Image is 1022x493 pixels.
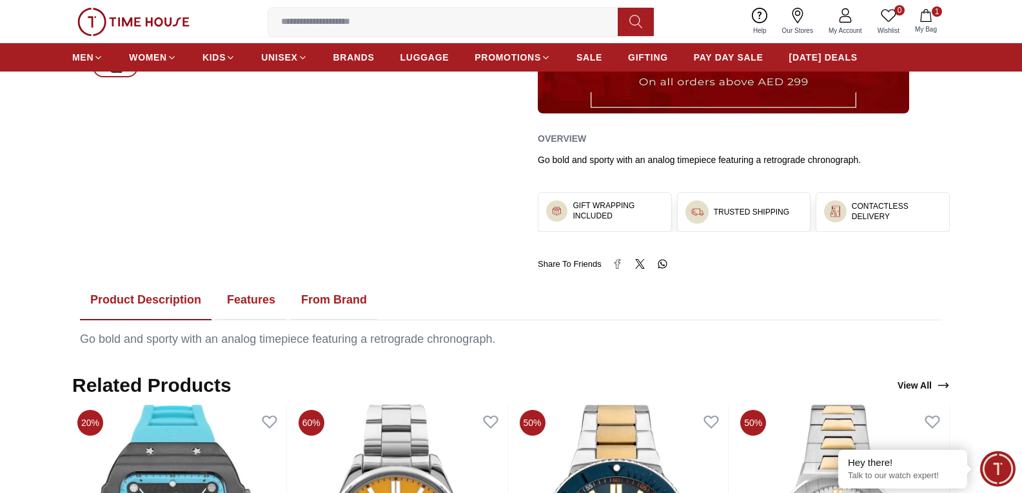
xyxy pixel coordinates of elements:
[72,374,231,397] h2: Related Products
[894,5,905,15] span: 0
[910,24,942,34] span: My Bag
[129,46,177,69] a: WOMEN
[538,153,950,166] div: Go bold and sporty with an analog timepiece featuring a retrograde chronograph.
[400,51,449,64] span: LUGGAGE
[77,410,103,436] span: 20%
[848,456,958,469] div: Hey there!
[895,376,952,394] a: View All
[870,5,907,38] a: 0Wishlist
[261,51,297,64] span: UNISEX
[475,51,541,64] span: PROMOTIONS
[789,51,858,64] span: [DATE] DEALS
[745,5,774,38] a: Help
[129,51,167,64] span: WOMEN
[72,46,103,69] a: MEN
[898,379,950,392] div: View All
[475,46,551,69] a: PROMOTIONS
[774,5,821,38] a: Our Stores
[551,206,562,217] img: ...
[333,51,375,64] span: BRANDS
[202,46,235,69] a: KIDS
[789,46,858,69] a: [DATE] DEALS
[872,26,905,35] span: Wishlist
[261,46,307,69] a: UNISEX
[714,207,789,217] h3: TRUSTED SHIPPING
[520,410,545,436] span: 50%
[299,410,324,436] span: 60%
[907,6,945,37] button: 1My Bag
[829,206,841,218] img: ...
[538,129,586,148] h2: Overview
[694,46,763,69] a: PAY DAY SALE
[628,46,668,69] a: GIFTING
[72,51,93,64] span: MEN
[576,51,602,64] span: SALE
[576,46,602,69] a: SALE
[823,26,867,35] span: My Account
[694,51,763,64] span: PAY DAY SALE
[691,206,703,218] img: ...
[202,51,226,64] span: KIDS
[848,470,958,481] p: Talk to our watch expert!
[80,331,942,348] div: Go bold and sporty with an analog timepiece featuring a retrograde chronograph.
[217,280,286,320] button: Features
[400,46,449,69] a: LUGGAGE
[80,280,211,320] button: Product Description
[777,26,818,35] span: Our Stores
[538,258,602,271] span: Share To Friends
[852,201,941,222] h3: CONTACTLESS DELIVERY
[740,410,766,436] span: 50%
[932,6,942,17] span: 1
[291,280,377,320] button: From Brand
[748,26,772,35] span: Help
[77,8,190,36] img: ...
[628,51,668,64] span: GIFTING
[980,451,1016,487] div: Chat Widget
[333,46,375,69] a: BRANDS
[573,200,663,221] h3: GIFT WRAPPING INCLUDED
